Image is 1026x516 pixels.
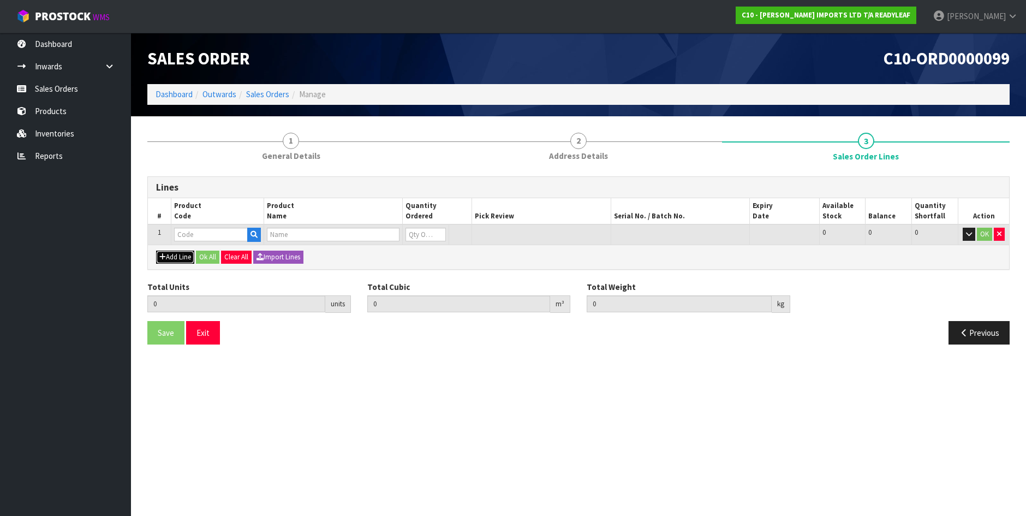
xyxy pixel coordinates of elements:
[912,198,958,224] th: Quantity Shortfall
[253,251,303,264] button: Import Lines
[822,228,826,237] span: 0
[833,151,899,162] span: Sales Order Lines
[325,295,351,313] div: units
[367,295,551,312] input: Total Cubic
[156,89,193,99] a: Dashboard
[267,228,400,241] input: Name
[858,133,874,149] span: 3
[472,198,611,224] th: Pick Review
[958,198,1009,224] th: Action
[587,281,636,293] label: Total Weight
[884,48,1010,69] span: C10-ORD0000099
[367,281,410,293] label: Total Cubic
[611,198,750,224] th: Serial No. / Batch No.
[772,295,790,313] div: kg
[819,198,866,224] th: Available Stock
[221,251,252,264] button: Clear All
[915,228,918,237] span: 0
[156,182,1001,193] h3: Lines
[949,321,1010,345] button: Previous
[16,9,30,23] img: cube-alt.png
[174,228,248,241] input: Code
[147,281,189,293] label: Total Units
[549,150,608,162] span: Address Details
[196,251,219,264] button: Ok All
[171,198,264,224] th: Product Code
[570,133,587,149] span: 2
[158,228,161,237] span: 1
[264,198,403,224] th: Product Name
[202,89,236,99] a: Outwards
[35,9,91,23] span: ProStock
[186,321,220,345] button: Exit
[550,295,570,313] div: m³
[299,89,326,99] span: Manage
[868,228,872,237] span: 0
[156,251,194,264] button: Add Line
[947,11,1006,21] span: [PERSON_NAME]
[93,12,110,22] small: WMS
[147,48,250,69] span: Sales Order
[750,198,819,224] th: Expiry Date
[587,295,772,312] input: Total Weight
[405,228,446,241] input: Qty Ordered
[147,321,184,345] button: Save
[866,198,912,224] th: Balance
[283,133,299,149] span: 1
[742,10,910,20] strong: C10 - [PERSON_NAME] IMPORTS LTD T/A READYLEAF
[147,295,325,312] input: Total Units
[148,198,171,224] th: #
[246,89,289,99] a: Sales Orders
[977,228,992,241] button: OK
[158,328,174,338] span: Save
[147,168,1010,353] span: Sales Order Lines
[262,150,320,162] span: General Details
[403,198,472,224] th: Quantity Ordered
